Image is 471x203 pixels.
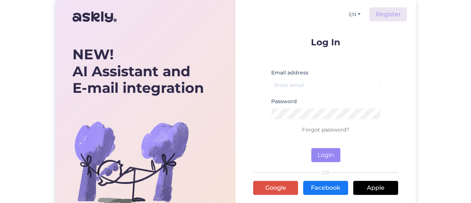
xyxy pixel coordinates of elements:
[271,69,308,77] label: Email address
[353,181,398,195] a: Apple
[72,46,204,97] div: AI Assistant and E-mail integration
[72,46,114,63] b: NEW!
[303,181,348,195] a: Facebook
[253,38,398,47] p: Log In
[271,98,297,105] label: Password
[271,80,380,91] input: Enter email
[346,9,364,20] button: EN
[253,181,298,195] a: Google
[321,170,331,175] span: OR
[369,7,407,21] a: Register
[302,126,349,133] a: Forgot password?
[311,148,340,162] button: Login
[72,8,117,26] img: Askly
